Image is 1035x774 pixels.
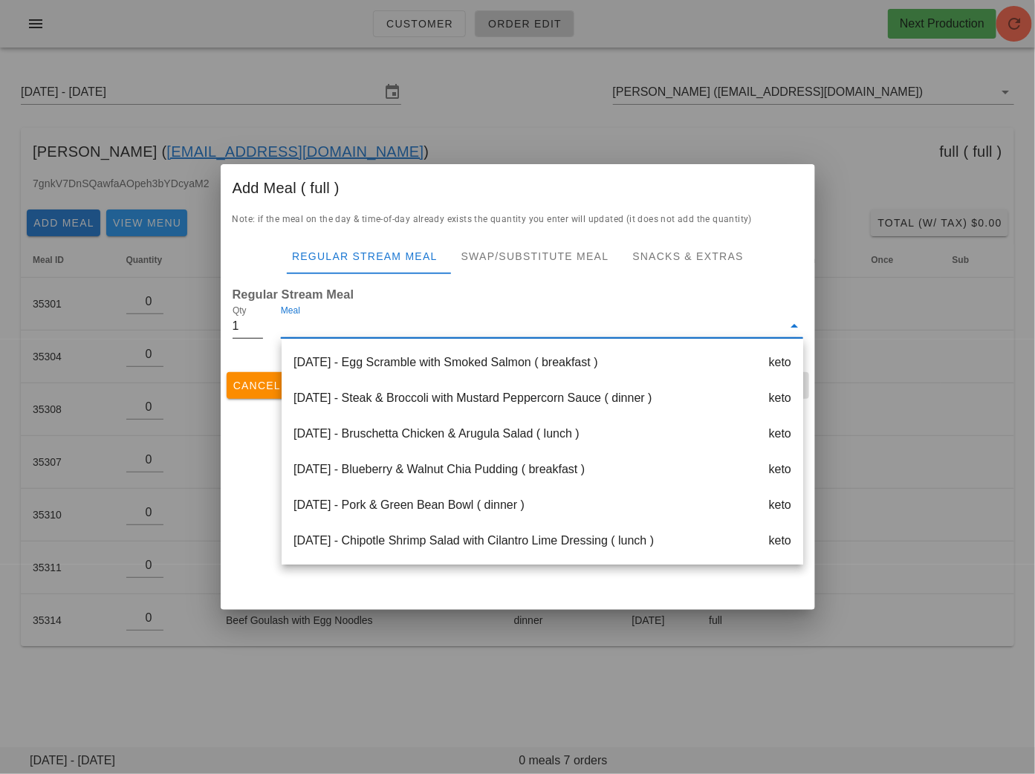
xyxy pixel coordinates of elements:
[280,238,450,274] div: Regular Stream Meal
[282,523,803,559] div: [DATE] - Chipotle Shrimp Salad with Cilantro Lime Dressing ( lunch )
[769,461,791,478] span: keto
[769,532,791,550] span: keto
[282,380,803,416] div: [DATE] - Steak & Broccoli with Mustard Peppercorn Sauce ( dinner )
[233,286,803,302] h3: Regular Stream Meal
[227,372,288,399] button: Cancel
[769,496,791,514] span: keto
[282,345,803,380] div: [DATE] - Egg Scramble with Smoked Salmon ( breakfast )
[769,425,791,443] span: keto
[769,354,791,371] span: keto
[281,305,300,316] label: Meal
[620,238,755,274] div: Snacks & Extras
[282,452,803,487] div: [DATE] - Blueberry & Walnut Chia Pudding ( breakfast )
[282,559,803,594] div: [DATE] - Cheesy Mushroom & Spinach Frittata ( breakfast )
[233,212,803,227] p: Note: if the meal on the day & time-of-day already exists the quantity you enter will updated (it...
[233,380,282,391] span: Cancel
[221,164,815,212] div: Add Meal ( full )
[769,389,791,407] span: keto
[282,487,803,523] div: [DATE] - Pork & Green Bean Bowl ( dinner )
[449,238,620,274] div: Swap/Substitute Meal
[282,416,803,452] div: [DATE] - Bruschetta Chicken & Arugula Salad ( lunch )
[233,305,247,316] label: Qty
